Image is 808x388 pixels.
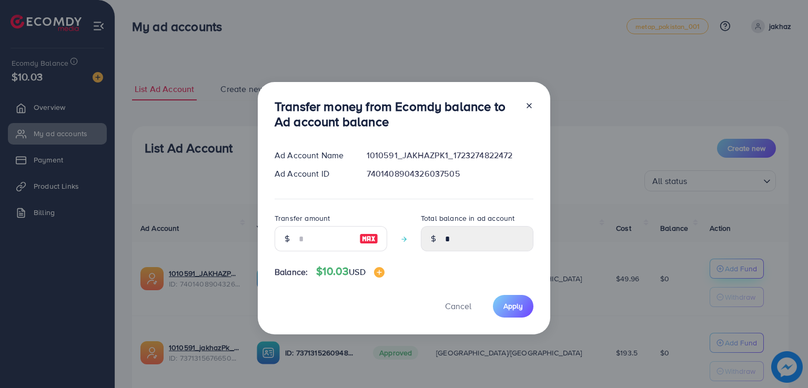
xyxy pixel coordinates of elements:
[503,301,523,311] span: Apply
[316,265,384,278] h4: $10.03
[493,295,533,318] button: Apply
[266,168,358,180] div: Ad Account ID
[421,213,514,223] label: Total balance in ad account
[266,149,358,161] div: Ad Account Name
[358,168,542,180] div: 7401408904326037505
[275,266,308,278] span: Balance:
[349,266,365,278] span: USD
[374,267,385,278] img: image
[359,232,378,245] img: image
[275,213,330,223] label: Transfer amount
[432,295,484,318] button: Cancel
[445,300,471,312] span: Cancel
[358,149,542,161] div: 1010591_JAKHAZPK1_1723274822472
[275,99,517,129] h3: Transfer money from Ecomdy balance to Ad account balance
